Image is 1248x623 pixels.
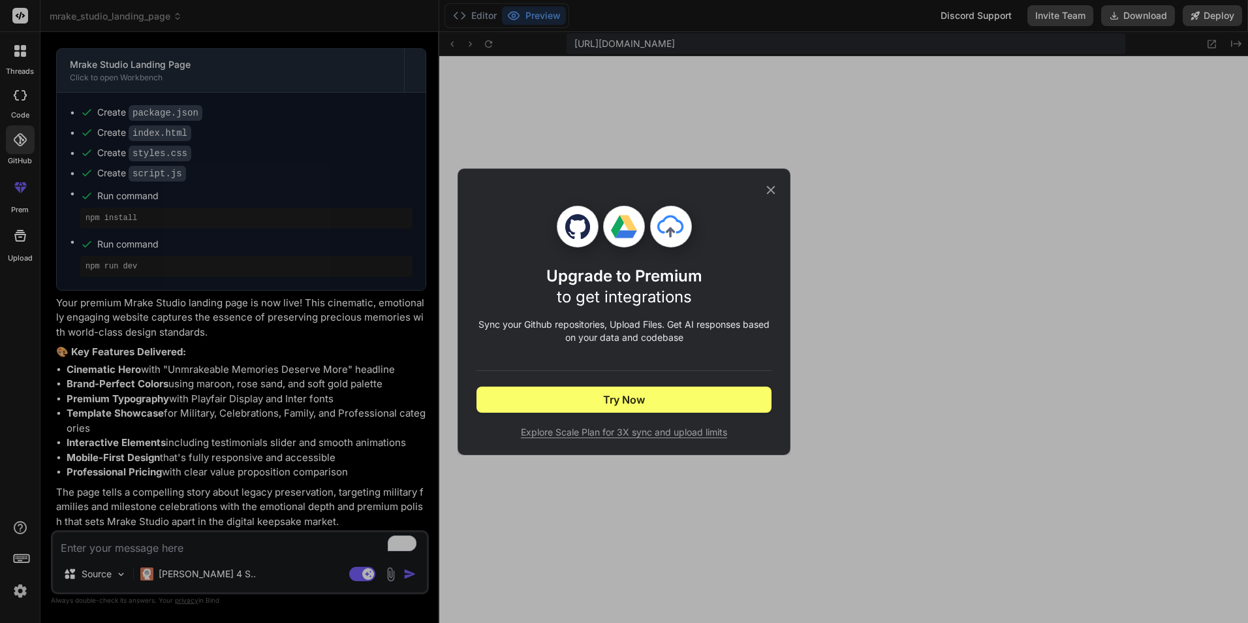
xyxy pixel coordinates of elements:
[546,266,702,308] h1: Upgrade to Premium
[476,387,772,413] button: Try Now
[557,287,692,306] span: to get integrations
[603,392,645,407] span: Try Now
[476,426,772,439] span: Explore Scale Plan for 3X sync and upload limits
[476,318,772,344] p: Sync your Github repositories, Upload Files. Get AI responses based on your data and codebase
